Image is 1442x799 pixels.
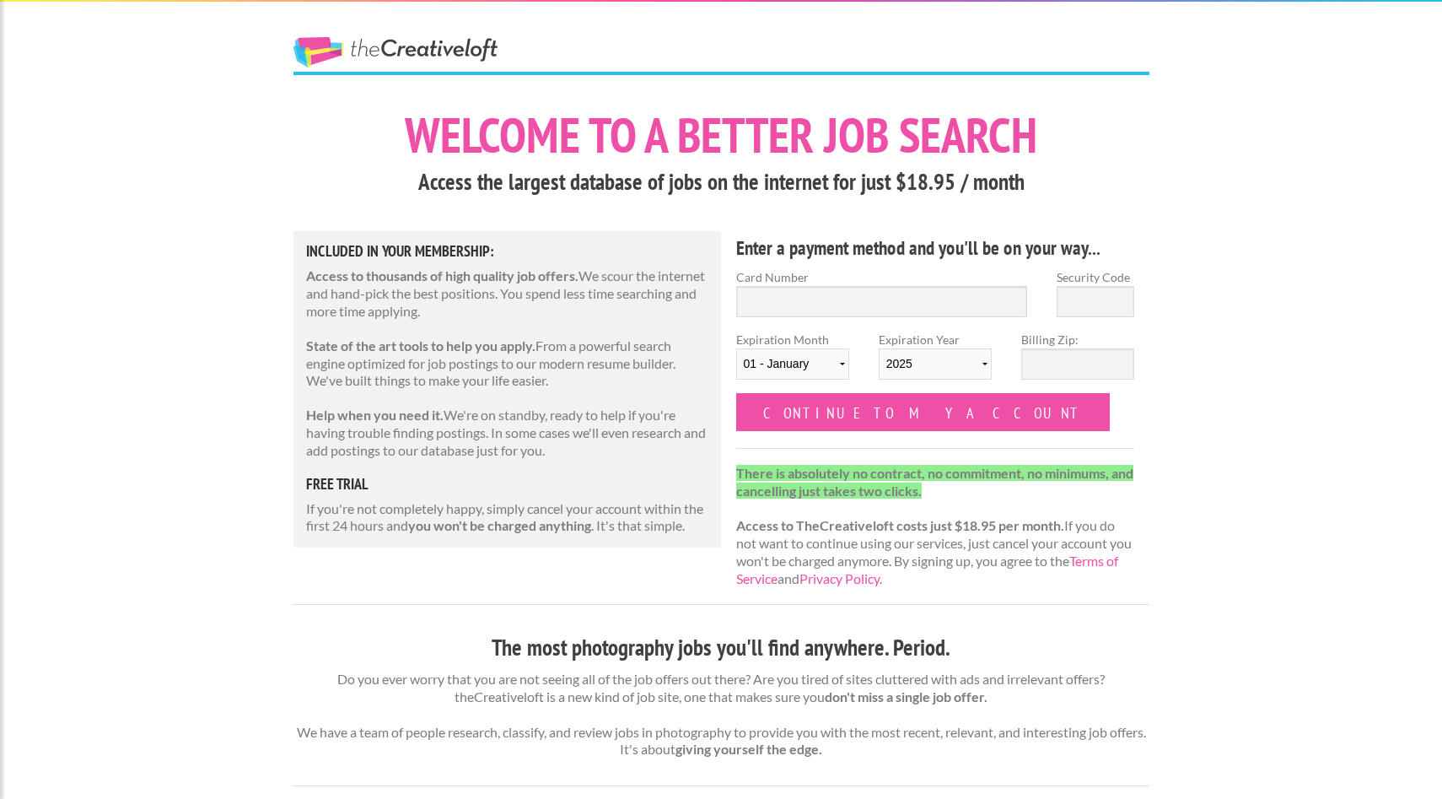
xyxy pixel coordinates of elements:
[736,517,1064,533] strong: Access to TheCreativeloft costs just $18.95 per month.
[1021,331,1134,348] label: Billing Zip:
[736,235,1135,262] h4: Enter a payment method and you'll be on your way...
[736,553,1118,586] a: Terms of Service
[879,331,992,393] label: Expiration Year
[736,348,849,380] select: Expiration Month
[736,465,1133,499] strong: There is absolutely no contract, no commitment, no minimums, and cancelling just takes two clicks.
[306,267,709,320] p: We scour the internet and hand-pick the best positions. You spend less time searching and more ti...
[293,37,498,67] a: The Creative Loft
[1057,268,1134,286] label: Security Code
[293,632,1149,664] h3: The most photography jobs you'll find anywhere. Period.
[799,570,880,586] a: Privacy Policy
[736,465,1135,588] p: If you do not want to continue using our services, just cancel your account you won't be charged ...
[306,477,709,492] h5: free trial
[293,671,1149,759] p: Do you ever worry that you are not seeing all of the job offers out there? Are you tired of sites...
[306,337,709,390] p: From a powerful search engine optimized for job postings to our modern resume builder. We've buil...
[306,407,709,459] p: We're on standby, ready to help if you're having trouble finding postings. In some cases we'll ev...
[306,500,709,536] p: If you're not completely happy, simply cancel your account within the first 24 hours and . It's t...
[736,268,1028,286] label: Card Number
[408,517,591,533] strong: you won't be charged anything
[306,407,444,423] strong: Help when you need it.
[306,337,535,354] strong: State of the art tools to help you apply.
[736,331,849,393] label: Expiration Month
[825,688,987,705] strong: don't miss a single job offer.
[293,166,1149,198] h3: Access the largest database of jobs on the internet for just $18.95 / month
[306,267,578,283] strong: Access to thousands of high quality job offers.
[736,393,1111,431] input: Continue to my account
[293,111,1149,159] h1: Welcome to a better job search
[879,348,992,380] select: Expiration Year
[675,741,822,757] strong: giving yourself the edge.
[306,244,709,259] h5: Included in Your Membership:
